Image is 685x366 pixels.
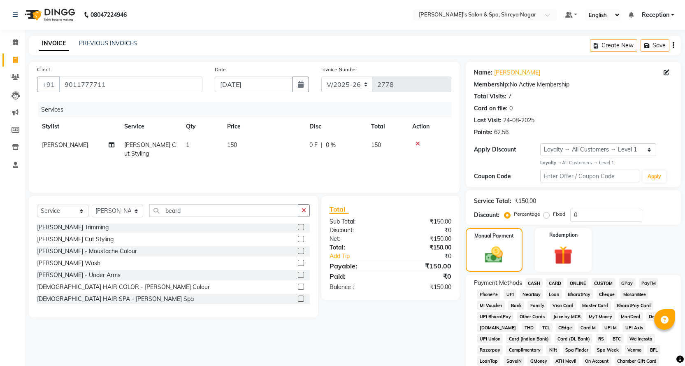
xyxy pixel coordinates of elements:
span: Wellnessta [627,334,655,343]
div: Sub Total: [323,217,390,226]
span: Visa Card [550,301,576,310]
div: [PERSON_NAME] Wash [37,259,100,268]
span: Family [527,301,547,310]
div: No Active Membership [474,80,673,89]
th: Price [222,117,304,136]
span: [PERSON_NAME] Cut Styling [124,141,176,157]
div: Coupon Code [474,172,540,181]
th: Disc [304,117,366,136]
div: 7 [508,92,511,101]
div: ₹150.00 [390,261,457,271]
div: [DEMOGRAPHIC_DATA] HAIR COLOR - [PERSON_NAME] Colour [37,283,210,291]
span: BTC [610,334,624,343]
span: Spa Finder [563,345,591,354]
span: UPI Axis [622,323,646,332]
div: Apply Discount [474,145,540,154]
div: Service Total: [474,197,511,205]
span: CASH [525,278,543,288]
span: CARD [546,278,564,288]
label: Fixed [553,210,565,218]
strong: Loyalty → [540,160,562,166]
span: UPI [504,289,516,299]
span: Venmo [625,345,644,354]
span: Card M [578,323,599,332]
button: Create New [590,39,637,52]
span: Nift [546,345,560,354]
span: 150 [371,141,381,149]
div: Paid: [323,271,390,281]
span: [DOMAIN_NAME] [477,323,519,332]
input: Search or Scan [149,204,298,217]
div: Points: [474,128,492,137]
div: 24-08-2025 [503,116,534,125]
img: logo [21,3,77,26]
label: Date [215,66,226,73]
span: [PERSON_NAME] [42,141,88,149]
th: Total [366,117,407,136]
span: Cheque [597,289,618,299]
span: Juice by MCB [550,312,583,321]
div: Total Visits: [474,92,506,101]
span: GMoney [527,356,550,366]
div: ₹150.00 [390,283,457,291]
span: 0 % [326,141,336,149]
div: Payable: [323,261,390,271]
span: Spa Week [594,345,622,354]
span: On Account [583,356,611,366]
div: ₹0 [402,252,457,261]
span: PhonePe [477,289,501,299]
span: MariDeal [618,312,643,321]
span: MI Voucher [477,301,505,310]
div: [DEMOGRAPHIC_DATA] HAIR SPA - [PERSON_NAME] Spa [37,295,194,303]
span: Payment Methods [474,279,522,287]
div: ₹150.00 [515,197,536,205]
span: Card (Indian Bank) [506,334,551,343]
span: 0 F [309,141,318,149]
span: MosamBee [620,289,648,299]
input: Enter Offer / Coupon Code [540,170,640,182]
input: Search by Name/Mobile/Email/Code [59,77,202,92]
span: Card (DL Bank) [555,334,592,343]
span: TCL [539,323,553,332]
img: _cash.svg [479,245,509,265]
div: ₹150.00 [390,217,457,226]
span: Chamber Gift Card [615,356,659,366]
span: Reception [642,11,669,19]
span: 1 [186,141,189,149]
span: Master Card [580,301,611,310]
div: Balance : [323,283,390,291]
div: Discount: [474,211,499,219]
a: [PERSON_NAME] [494,68,540,77]
label: Percentage [514,210,540,218]
label: Redemption [549,231,578,239]
div: ₹150.00 [390,235,457,243]
th: Qty [181,117,222,136]
span: BharatPay Card [614,301,654,310]
a: INVOICE [39,36,69,51]
span: | [321,141,323,149]
th: Action [407,117,451,136]
div: [PERSON_NAME] - Under Arms [37,271,121,280]
span: DefiDeal [646,312,670,321]
div: ₹150.00 [390,243,457,252]
span: UPI Union [477,334,503,343]
button: Save [641,39,669,52]
span: BFL [647,345,660,354]
div: [PERSON_NAME] Trimming [37,223,109,232]
span: Razorpay [477,345,503,354]
span: Complimentary [506,345,543,354]
div: Services [38,102,457,117]
a: PREVIOUS INVOICES [79,40,137,47]
div: [PERSON_NAME] - Moustache Colour [37,247,137,256]
span: SaveIN [504,356,524,366]
div: [PERSON_NAME] Cut Styling [37,235,114,244]
div: Card on file: [474,104,508,113]
span: 150 [227,141,237,149]
span: Other Cards [517,312,547,321]
span: UPI BharatPay [477,312,514,321]
span: CUSTOM [592,278,615,288]
span: BharatPay [565,289,593,299]
b: 08047224946 [91,3,127,26]
label: Manual Payment [474,232,514,240]
span: MyT Money [586,312,615,321]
